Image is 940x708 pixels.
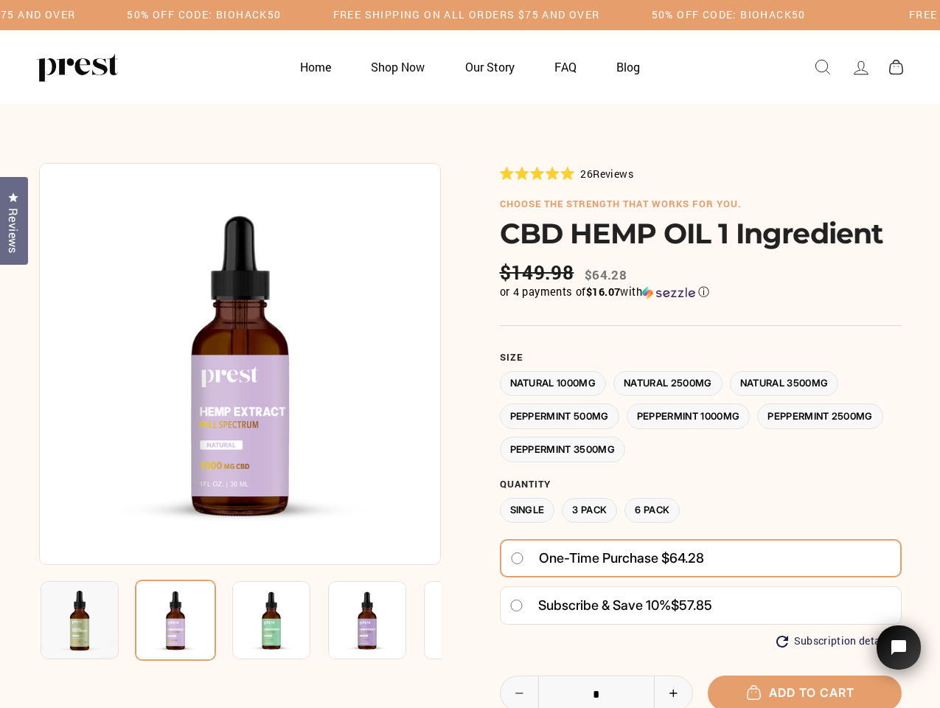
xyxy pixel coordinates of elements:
span: Subscription details [794,635,893,648]
a: FAQ [536,52,595,81]
div: or 4 payments of with [500,285,902,299]
span: Subscribe & save 10% [538,597,671,613]
label: Natural 1000MG [500,371,607,397]
img: CBD HEMP OIL 1 Ingredient [39,163,441,565]
img: CBD HEMP OIL 1 Ingredient [328,581,406,659]
span: Add to cart [754,685,854,700]
input: Subscribe & save 10%$57.85 [509,600,523,611]
h5: 50% OFF CODE: BIOHACK50 [127,9,281,21]
label: Peppermint 500MG [500,403,619,429]
label: Peppermint 1000MG [627,403,751,429]
label: Size [500,352,902,364]
span: Reviews [4,208,23,254]
label: Natural 3500MG [730,371,839,397]
input: One-time purchase $64.28 [510,552,524,564]
label: Natural 2500MG [613,371,723,397]
a: Our Story [447,52,533,81]
span: $64.28 [585,266,627,283]
span: $149.98 [500,261,578,284]
img: PREST ORGANICS [37,52,118,82]
label: Peppermint 2500MG [757,403,883,429]
label: 3 Pack [562,498,617,524]
h1: CBD HEMP OIL 1 Ingredient [500,217,902,250]
span: $16.07 [586,285,620,299]
label: Single [500,498,555,524]
iframe: Tidio Chat [857,605,940,708]
ul: Primary [282,52,659,81]
img: Sezzle [642,286,695,299]
img: CBD HEMP OIL 1 Ingredient [135,580,216,661]
label: 6 Pack [624,498,680,524]
h5: Free Shipping on all orders $75 and over [333,9,600,21]
label: Peppermint 3500MG [500,437,626,462]
a: Blog [598,52,658,81]
h6: choose the strength that works for you. [500,198,902,210]
span: $57.85 [671,597,712,613]
img: CBD HEMP OIL 1 Ingredient [41,581,119,659]
a: Home [282,52,349,81]
h5: 50% OFF CODE: BIOHACK50 [652,9,806,21]
span: One-time purchase $64.28 [539,545,704,572]
label: Quantity [500,479,902,490]
span: Reviews [593,167,633,181]
button: Subscription details [776,635,893,648]
span: 26 [580,167,593,181]
div: or 4 payments of$16.07withSezzle Click to learn more about Sezzle [500,285,902,299]
div: 26Reviews [500,165,633,181]
img: CBD HEMP OIL 1 Ingredient [424,581,502,659]
img: CBD HEMP OIL 1 Ingredient [232,581,310,659]
a: Shop Now [352,52,443,81]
